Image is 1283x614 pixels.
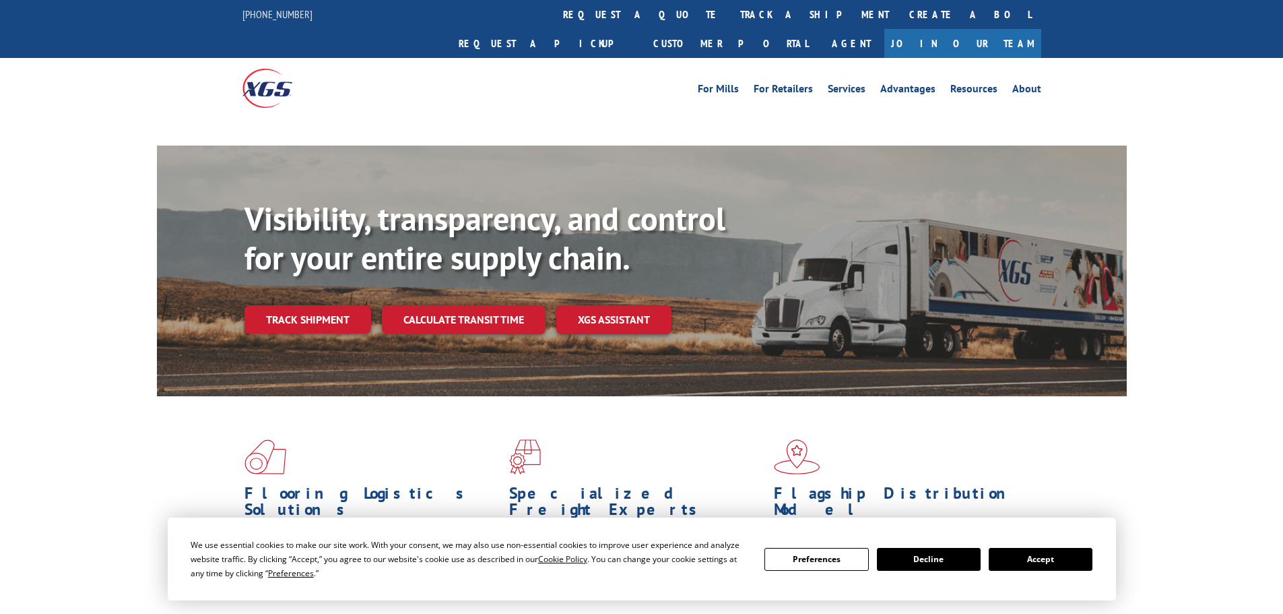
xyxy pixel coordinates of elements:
[880,84,935,98] a: Advantages
[244,305,371,334] a: Track shipment
[989,548,1092,571] button: Accept
[1012,84,1041,98] a: About
[556,305,671,334] a: XGS ASSISTANT
[764,548,868,571] button: Preferences
[774,485,1028,524] h1: Flagship Distribution Model
[643,29,818,58] a: Customer Portal
[698,84,739,98] a: For Mills
[828,84,865,98] a: Services
[449,29,643,58] a: Request a pickup
[950,84,997,98] a: Resources
[244,197,725,278] b: Visibility, transparency, and control for your entire supply chain.
[382,305,546,334] a: Calculate transit time
[538,553,587,565] span: Cookie Policy
[268,567,314,579] span: Preferences
[191,538,748,580] div: We use essential cookies to make our site work. With your consent, we may also use non-essential ...
[168,518,1116,601] div: Cookie Consent Prompt
[818,29,884,58] a: Agent
[884,29,1041,58] a: Join Our Team
[242,7,312,21] a: [PHONE_NUMBER]
[774,439,820,474] img: xgs-icon-flagship-distribution-model-red
[509,439,541,474] img: xgs-icon-focused-on-flooring-red
[244,439,286,474] img: xgs-icon-total-supply-chain-intelligence-red
[509,485,764,524] h1: Specialized Freight Experts
[877,548,981,571] button: Decline
[244,485,499,524] h1: Flooring Logistics Solutions
[754,84,813,98] a: For Retailers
